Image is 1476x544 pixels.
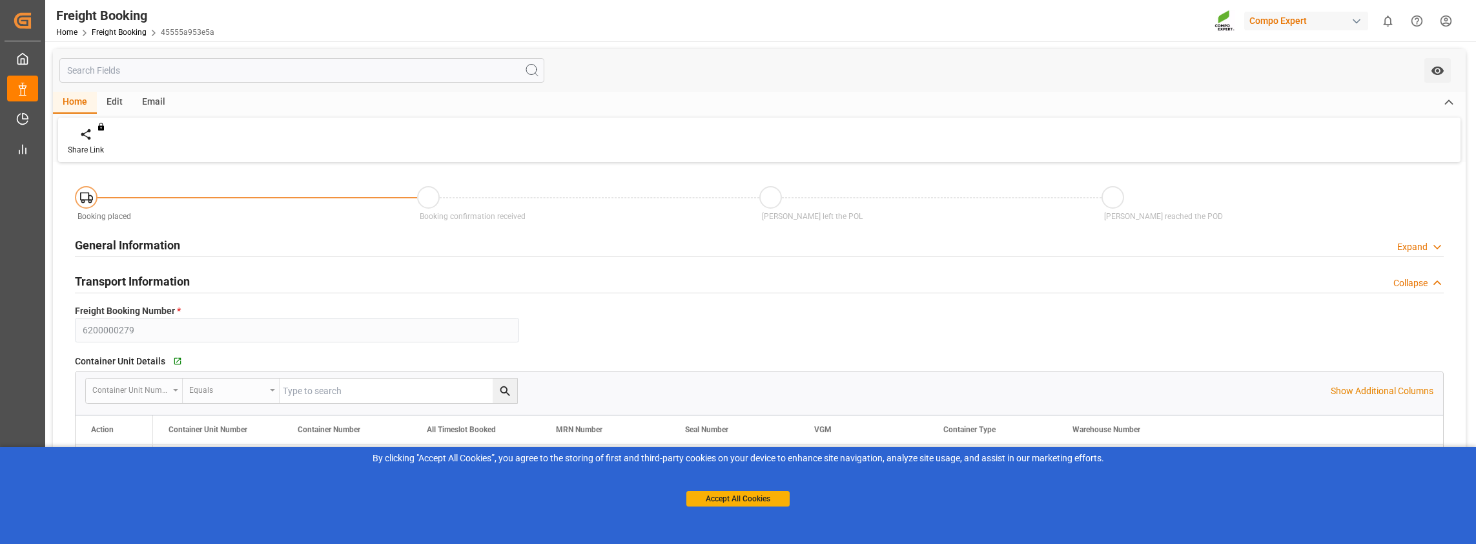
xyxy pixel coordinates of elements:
[75,236,180,254] h2: General Information
[1104,212,1223,221] span: [PERSON_NAME] reached the POD
[153,445,282,475] div: 4500000646
[183,379,280,403] button: open menu
[132,92,175,114] div: Email
[1072,425,1140,434] span: Warehouse Number
[76,445,153,476] div: Press SPACE to select this row.
[75,273,190,290] h2: Transport Information
[75,304,181,318] span: Freight Booking Number
[686,491,790,507] button: Accept All Cookies
[1402,6,1431,36] button: Help Center
[685,425,728,434] span: Seal Number
[77,212,131,221] span: Booking placed
[556,425,602,434] span: MRN Number
[53,92,97,114] div: Home
[59,58,544,83] input: Search Fields
[1393,277,1428,290] div: Collapse
[1244,8,1373,33] button: Compo Expert
[153,445,1186,476] div: Press SPACE to select this row.
[1373,6,1402,36] button: show 0 new notifications
[427,445,525,475] div: No
[92,381,169,396] div: Container Unit Number
[56,6,214,25] div: Freight Booking
[1057,445,1186,475] div: 5345318
[280,379,517,403] input: Type to search
[189,381,265,396] div: Equals
[92,28,147,37] a: Freight Booking
[169,425,247,434] span: Container Unit Number
[427,425,496,434] span: All Timeslot Booked
[9,452,1467,465] div: By clicking "Accept All Cookies”, you agree to the storing of first and third-party cookies on yo...
[420,212,526,221] span: Booking confirmation received
[762,212,863,221] span: [PERSON_NAME] left the POL
[97,92,132,114] div: Edit
[86,379,183,403] button: open menu
[1397,240,1428,254] div: Expand
[1331,384,1433,398] p: Show Additional Columns
[298,425,360,434] span: Container Number
[56,28,77,37] a: Home
[1215,10,1235,32] img: Screenshot%202023-09-29%20at%2010.02.21.png_1712312052.png
[1424,58,1451,83] button: open menu
[91,425,114,434] div: Action
[493,379,517,403] button: search button
[943,425,996,434] span: Container Type
[75,355,165,368] span: Container Unit Details
[1244,12,1368,30] div: Compo Expert
[814,425,832,434] span: VGM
